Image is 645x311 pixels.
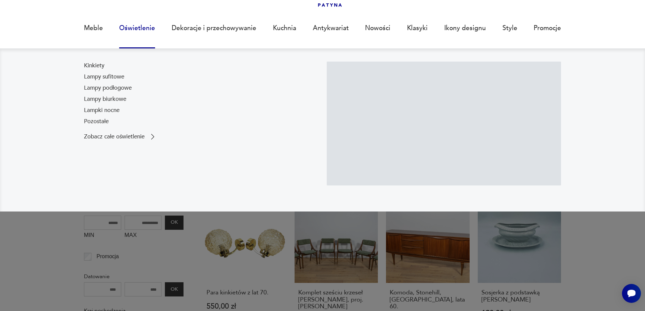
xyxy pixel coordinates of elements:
[313,13,349,44] a: Antykwariat
[84,62,104,70] a: Kinkiety
[534,13,561,44] a: Promocje
[273,13,296,44] a: Kuchnia
[84,134,145,139] p: Zobacz całe oświetlenie
[172,13,256,44] a: Dekoracje i przechowywanie
[444,13,486,44] a: Ikony designu
[84,95,126,103] a: Lampy biurkowe
[407,13,428,44] a: Klasyki
[622,284,641,303] iframe: Smartsupp widget button
[84,106,120,114] a: Lampki nocne
[365,13,390,44] a: Nowości
[84,117,109,126] a: Pozostałe
[84,13,103,44] a: Meble
[119,13,155,44] a: Oświetlenie
[502,13,517,44] a: Style
[84,84,132,92] a: Lampy podłogowe
[84,73,124,81] a: Lampy sufitowe
[84,133,157,141] a: Zobacz całe oświetlenie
